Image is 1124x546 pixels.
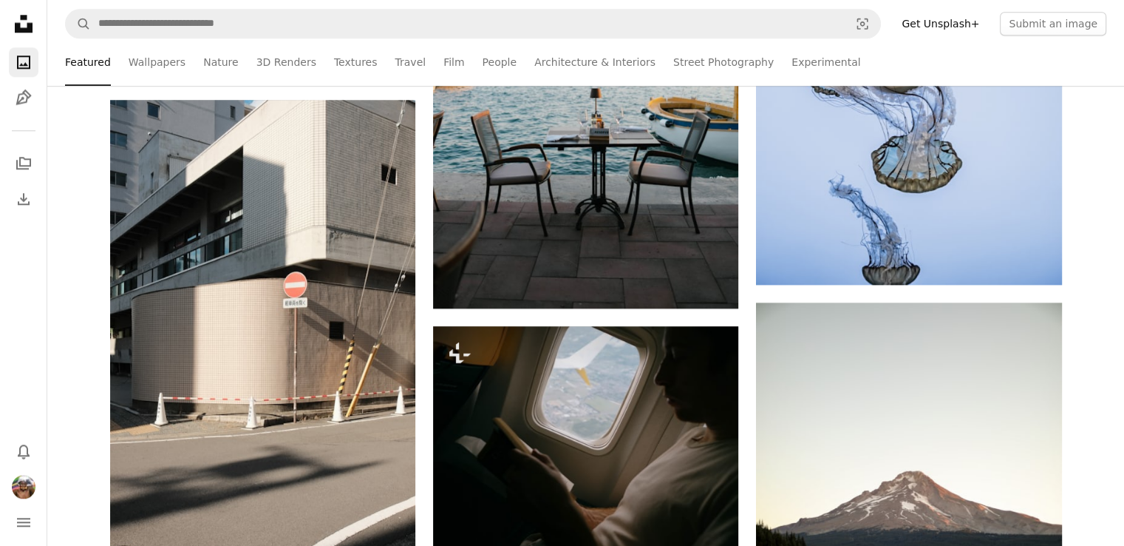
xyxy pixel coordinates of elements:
[9,184,38,214] a: Download History
[395,38,426,86] a: Travel
[443,38,464,86] a: Film
[756,73,1061,87] a: Several jellyfish drift gracefully in blue water.
[334,38,378,86] a: Textures
[129,38,185,86] a: Wallpapers
[203,38,238,86] a: Nature
[845,10,880,38] button: Visual search
[65,9,881,38] form: Find visuals sitewide
[9,149,38,178] a: Collections
[9,437,38,466] button: Notifications
[756,525,1061,538] a: Mountain reflection in calm lake at sunrise
[256,38,316,86] a: 3D Renders
[9,472,38,502] button: Profile
[9,508,38,537] button: Menu
[483,38,517,86] a: People
[110,322,415,335] a: Modern building with a no entry sign and cones
[534,38,655,86] a: Architecture & Interiors
[433,434,738,447] a: Man reading book inside airplane near window
[9,9,38,41] a: Home — Unsplash
[12,475,35,499] img: Avatar of user Alan Toroitich
[673,38,774,86] a: Street Photography
[1000,12,1106,36] button: Submit an image
[66,10,91,38] button: Search Unsplash
[893,12,988,36] a: Get Unsplash+
[9,47,38,77] a: Photos
[791,38,860,86] a: Experimental
[9,83,38,112] a: Illustrations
